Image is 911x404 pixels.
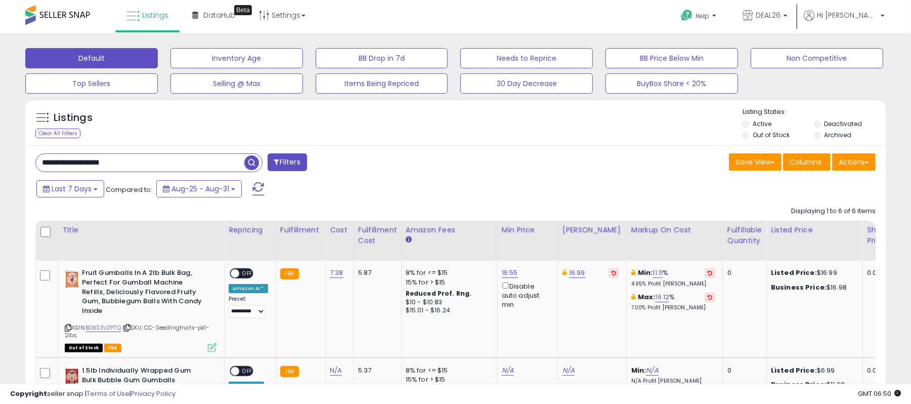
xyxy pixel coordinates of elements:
[825,119,862,128] label: Deactivated
[10,389,176,399] div: seller snap | |
[25,73,158,94] button: Top Sellers
[65,344,103,352] span: All listings that are currently out of stock and unavailable for purchase on Amazon
[316,48,448,68] button: BB Drop in 7d
[170,48,303,68] button: Inventory Age
[631,280,715,288] p: 4.95% Profit [PERSON_NAME]
[106,185,152,194] span: Compared to:
[10,389,47,398] strong: Copyright
[502,268,518,278] a: 16.55
[867,366,884,375] div: 0.00
[62,225,220,235] div: Title
[631,366,646,375] b: Min:
[65,268,79,289] img: 41C6orFQppL._SL40_.jpg
[229,296,268,318] div: Preset:
[229,225,272,235] div: Repricing
[638,268,653,277] b: Min:
[867,225,887,246] div: Ship Price
[406,235,412,245] small: Amazon Fees.
[234,5,252,15] div: Tooltip anchor
[406,366,490,375] div: 8% for <= $15
[631,304,715,311] p: 7.00% Profit [PERSON_NAME]
[680,9,693,22] i: Get Help
[52,184,92,194] span: Last 7 Days
[771,380,827,389] b: Business Price:
[460,73,593,94] button: 30 Day Decrease
[832,153,876,171] button: Actions
[86,389,129,398] a: Terms of Use
[131,389,176,398] a: Privacy Policy
[239,269,255,278] span: OFF
[54,111,93,125] h5: Listings
[867,268,884,277] div: 0.00
[280,366,299,377] small: FBA
[673,2,726,33] a: Help
[751,48,883,68] button: Non Competitive
[330,225,350,235] div: Cost
[502,366,514,376] a: N/A
[358,366,394,375] div: 5.37
[406,268,490,277] div: 8% for <= $15
[406,306,490,315] div: $15.01 - $16.24
[825,131,852,139] label: Archived
[771,268,817,277] b: Listed Price:
[82,366,205,387] b: 1.5lb Individually Wrapped Gum Bulk Bubble Gum Gumballs
[203,10,235,20] span: DataHub
[569,268,585,278] a: 16.99
[35,129,80,138] div: Clear All Filters
[631,268,715,287] div: %
[156,180,242,197] button: Aug-25 - Aug-31
[771,268,855,277] div: $16.99
[406,278,490,287] div: 15% for > $15
[627,221,723,261] th: The percentage added to the cost of goods (COGS) that forms the calculator for Min & Max prices.
[743,107,886,117] p: Listing States:
[406,289,472,298] b: Reduced Prof. Rng.
[65,366,79,386] img: 919RWAcEyeL._SL40_.jpg
[171,184,229,194] span: Aug-25 - Aug-31
[605,48,738,68] button: BB Price Below Min
[727,268,759,277] div: 0
[406,375,490,384] div: 15% for > $15
[727,366,759,375] div: 0
[406,225,493,235] div: Amazon Fees
[631,293,715,311] div: %
[229,284,268,293] div: Amazon AI *
[756,10,780,20] span: DEAL26
[562,366,575,376] a: N/A
[771,282,827,292] b: Business Price:
[229,382,264,391] div: Amazon AI
[170,73,303,94] button: Selling @ Max
[82,268,205,318] b: Fruit Gumballs In A 2lb Bulk Bag, Perfect For Gumball Machine Refills, Deliciously Flavored Fruit...
[638,292,656,302] b: Max:
[804,10,885,33] a: Hi [PERSON_NAME]
[771,366,817,375] b: Listed Price:
[790,157,821,167] span: Columns
[729,153,782,171] button: Save View
[783,153,831,171] button: Columns
[65,324,209,339] span: | SKU: CC-Seedlingfruits-pk1-2lbs
[771,380,855,389] div: $11.98
[316,73,448,94] button: Items Being Repriced
[65,268,216,351] div: ASIN:
[36,180,104,197] button: Last 7 Days
[653,268,663,278] a: 11.11
[502,225,554,235] div: Min Price
[460,48,593,68] button: Needs to Reprice
[280,225,321,235] div: Fulfillment
[696,12,709,20] span: Help
[330,268,343,278] a: 7.38
[358,268,394,277] div: 5.87
[817,10,878,20] span: Hi [PERSON_NAME]
[85,324,121,332] a: B0BS3VZP7Q
[406,298,490,307] div: $10 - $10.83
[771,283,855,292] div: $16.98
[727,225,762,246] div: Fulfillable Quantity
[631,378,715,385] p: N/A Profit [PERSON_NAME]
[562,225,623,235] div: [PERSON_NAME]
[330,366,342,376] a: N/A
[646,366,658,376] a: N/A
[858,389,901,398] span: 2025-09-8 06:50 GMT
[358,225,397,246] div: Fulfillment Cost
[268,153,307,171] button: Filters
[771,366,855,375] div: $6.99
[771,225,858,235] div: Listed Price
